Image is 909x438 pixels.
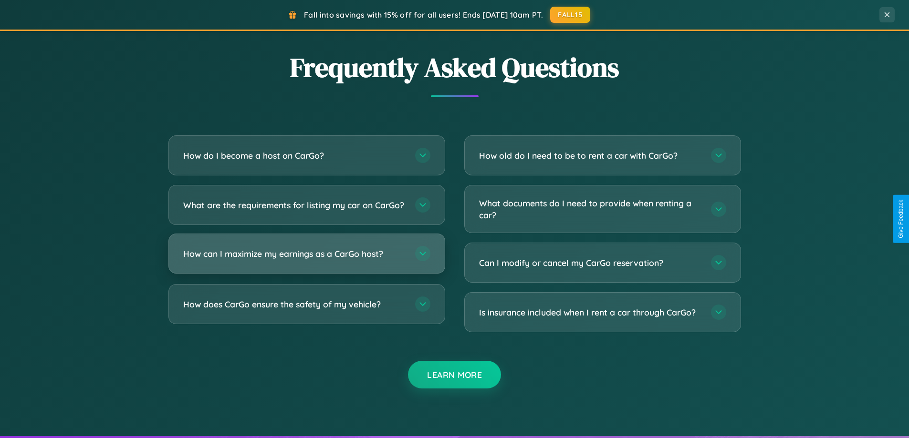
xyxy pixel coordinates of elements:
[479,150,701,162] h3: How old do I need to be to rent a car with CarGo?
[479,257,701,269] h3: Can I modify or cancel my CarGo reservation?
[183,199,406,211] h3: What are the requirements for listing my car on CarGo?
[183,248,406,260] h3: How can I maximize my earnings as a CarGo host?
[304,10,543,20] span: Fall into savings with 15% off for all users! Ends [DATE] 10am PT.
[479,197,701,221] h3: What documents do I need to provide when renting a car?
[183,150,406,162] h3: How do I become a host on CarGo?
[479,306,701,318] h3: Is insurance included when I rent a car through CarGo?
[898,200,904,238] div: Give Feedback
[408,361,501,388] button: Learn More
[168,49,741,86] h2: Frequently Asked Questions
[550,7,590,23] button: FALL15
[183,298,406,310] h3: How does CarGo ensure the safety of my vehicle?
